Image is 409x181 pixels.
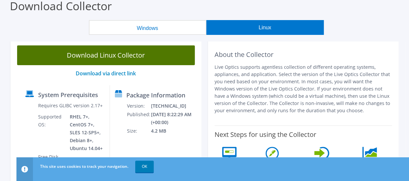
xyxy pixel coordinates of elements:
[38,91,98,98] label: System Prerequisites
[127,102,151,110] td: Version:
[17,45,195,65] a: Download Linux Collector
[38,102,103,109] label: Requires GLIBC version 2.17+
[215,131,316,139] label: Next Steps for using the Collector
[127,110,151,127] td: Published:
[127,127,151,135] td: Size:
[69,113,105,153] td: RHEL 7+, CentOS 7+, SLES 12-SP5+, Debian 8+, Ubuntu 14.04+
[126,92,185,98] label: Package Information
[38,113,69,153] td: Supported OS:
[151,110,198,127] td: [DATE] 8:22:29 AM (+00:00)
[76,70,136,77] a: Download via direct link
[135,161,154,172] a: OK
[151,102,198,110] td: [TECHNICAL_ID]
[89,20,206,35] button: Windows
[38,153,69,169] td: Free Disk Space:
[69,153,105,169] td: 5GB
[206,20,324,35] button: Linux
[215,64,392,114] p: Live Optics supports agentless collection of different operating systems, appliances, and applica...
[40,164,128,169] span: This site uses cookies to track your navigation.
[151,127,198,135] td: 4.2 MB
[215,51,392,59] h2: About the Collector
